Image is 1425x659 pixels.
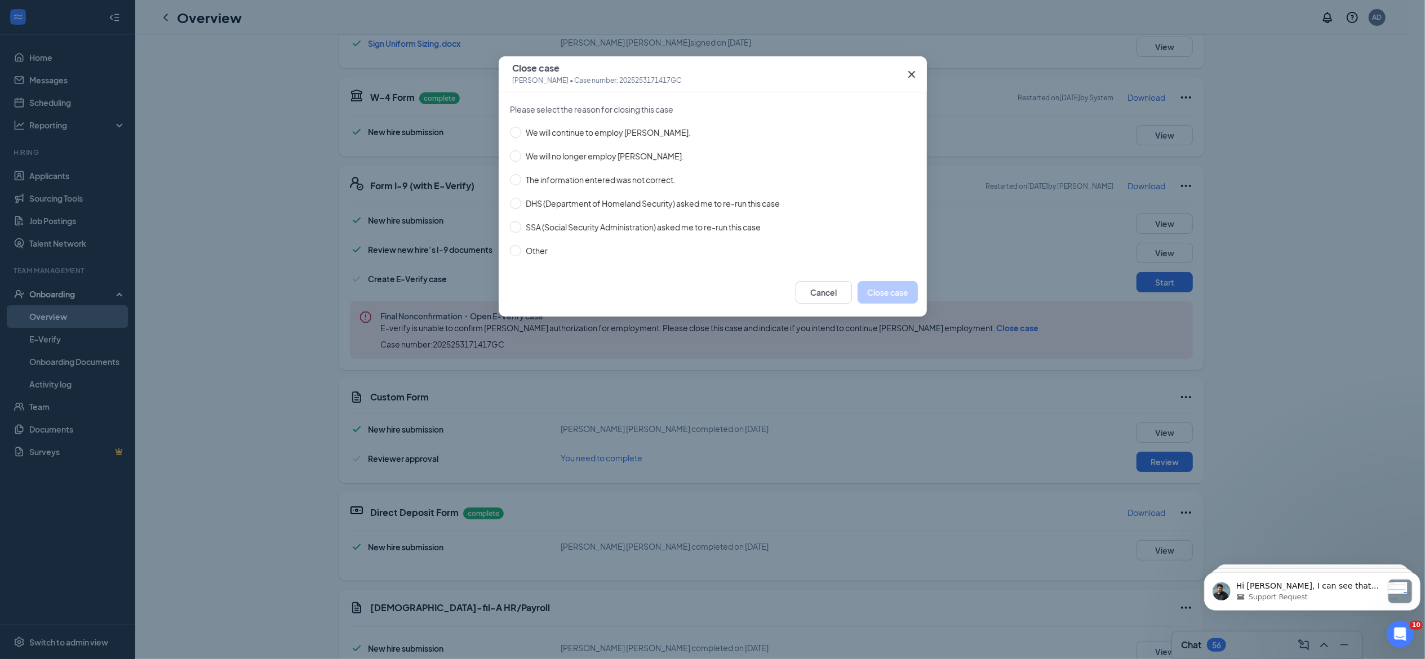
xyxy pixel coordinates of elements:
[521,173,680,186] span: The information entered was not correct.
[1387,621,1414,648] iframe: Intercom live chat
[521,221,765,233] span: SSA (Social Security Administration) asked me to re-run this case
[512,75,681,86] span: [PERSON_NAME] • Case number: 2025253171417GC
[521,197,784,210] span: DHS (Department of Homeland Security) asked me to re-run this case
[510,104,916,115] span: Please select the reason for closing this case
[1200,550,1425,629] iframe: Intercom notifications message
[1410,621,1423,630] span: 10
[521,244,552,257] span: Other
[521,126,695,139] span: We will continue to employ [PERSON_NAME].
[896,56,927,92] button: Close
[905,68,918,81] svg: Cross
[512,63,681,74] span: Close case
[521,150,689,162] span: We will no longer employ [PERSON_NAME].
[796,281,852,304] button: Cancel
[858,281,918,304] button: Close case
